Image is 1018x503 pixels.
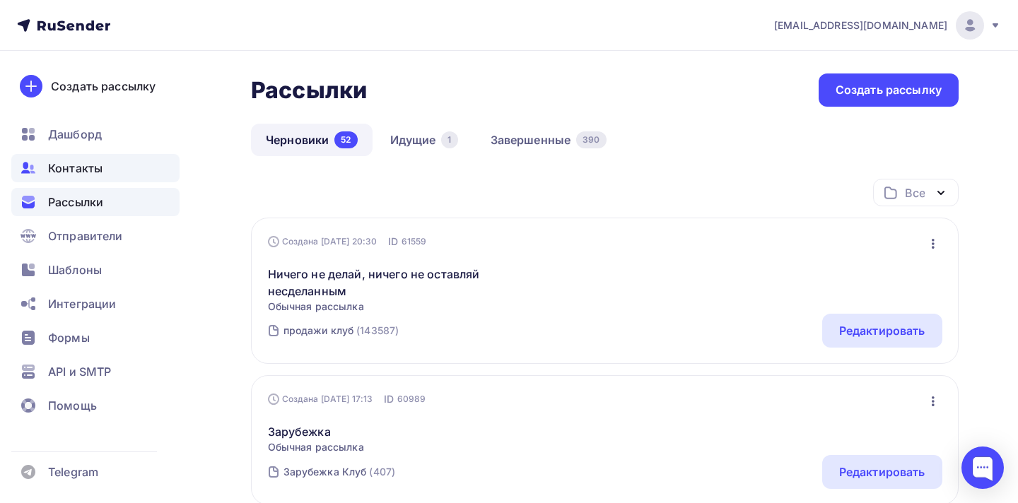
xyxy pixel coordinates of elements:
[282,319,401,342] a: продажи клуб (143587)
[839,322,925,339] div: Редактировать
[268,440,364,454] span: Обычная рассылка
[48,463,98,480] span: Telegram
[356,324,399,338] div: (143587)
[268,300,510,314] span: Обычная рассылка
[48,329,90,346] span: Формы
[268,236,378,247] div: Создана [DATE] 20:30
[11,120,180,148] a: Дашборд
[11,188,180,216] a: Рассылки
[268,393,373,405] div: Создана [DATE] 17:13
[11,324,180,352] a: Формы
[397,392,426,406] span: 60989
[839,463,925,480] div: Редактировать
[873,179,959,206] button: Все
[48,126,102,143] span: Дашборд
[836,82,942,98] div: Создать рассылку
[251,76,367,105] h2: Рассылки
[441,131,457,148] div: 1
[283,465,367,479] div: Зарубежка Клуб
[476,124,621,156] a: Завершенные390
[48,227,123,244] span: Отправители
[334,131,357,148] div: 52
[774,11,1001,40] a: [EMAIL_ADDRESS][DOMAIN_NAME]
[268,423,364,440] a: Зарубежка
[48,194,103,211] span: Рассылки
[282,461,397,483] a: Зарубежка Клуб (407)
[283,324,354,338] div: продажи клуб
[51,78,156,95] div: Создать рассылку
[375,124,473,156] a: Идущие1
[48,363,111,380] span: API и SMTP
[11,222,180,250] a: Отправители
[576,131,606,148] div: 390
[48,397,97,414] span: Помощь
[905,184,925,201] div: Все
[251,124,373,156] a: Черновики52
[388,235,398,249] span: ID
[11,256,180,284] a: Шаблоны
[774,18,947,32] span: [EMAIL_ADDRESS][DOMAIN_NAME]
[369,465,395,479] div: (407)
[402,235,427,249] span: 61559
[48,261,102,278] span: Шаблоны
[48,295,116,312] span: Интеграции
[384,392,394,406] span: ID
[11,154,180,182] a: Контакты
[48,160,103,177] span: Контакты
[268,266,510,300] a: Ничего не делай, ничего не оставляй несделанным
